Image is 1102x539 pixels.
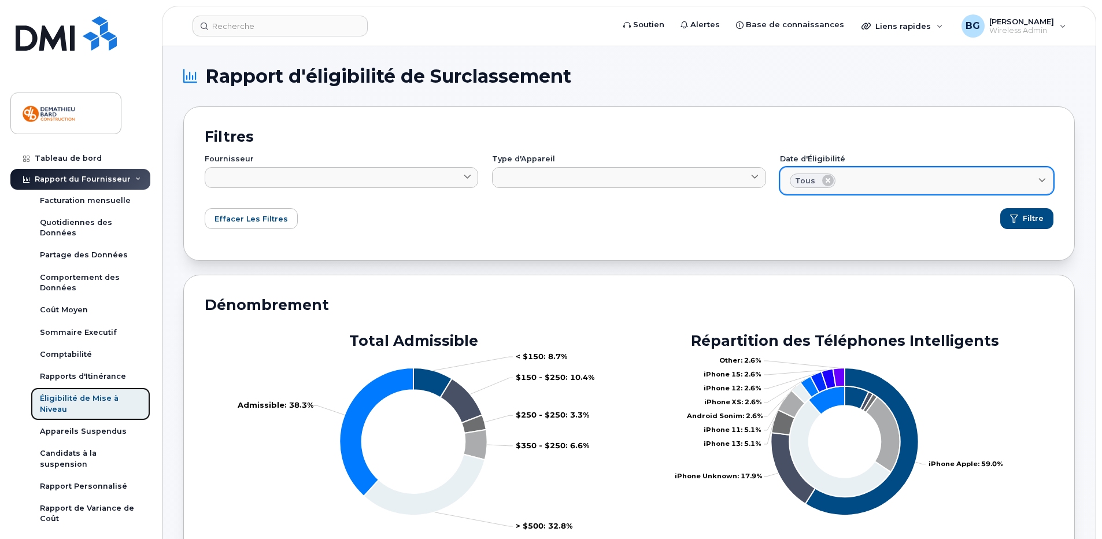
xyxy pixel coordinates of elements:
tspan: $250 - $250: 3.3% [516,410,589,419]
a: Tous [780,167,1053,195]
tspan: Admissible: 38.3% [237,401,313,410]
span: Filtre [1023,213,1044,224]
g: Chart [675,357,1003,516]
tspan: $350 - $250: 6.6% [516,441,589,450]
span: Tous [795,175,815,186]
span: Effacer les filtres [215,213,288,224]
g: Series [675,357,1003,516]
tspan: iPhone 11: 5.1% [704,426,761,434]
h2: Dénombrement [205,296,1053,323]
tspan: Android Sonim: 2.6% [686,412,763,420]
tspan: iPhone 13: 5.1% [704,440,761,448]
h2: Total Admissible [203,332,624,349]
tspan: Other: 2.6% [719,357,761,365]
tspan: > $500: 32.8% [516,521,572,530]
h2: Filtres [205,128,1053,145]
tspan: iPhone XS: 2.6% [704,398,762,407]
tspan: $150 - $250: 10.4% [516,373,594,382]
tspan: iPhone Apple: 59.0% [929,460,1003,468]
tspan: < $150: 8.7% [516,352,567,361]
button: Effacer les filtres [205,208,298,229]
span: Rapport d'éligibilité de Surclassement [205,68,571,85]
h2: Répartition des Téléphones Intelligents [634,332,1055,349]
label: Date d'Éligibilité [780,156,1053,163]
tspan: iPhone Unknown: 17.9% [675,472,763,480]
label: Fournisseur [205,156,478,163]
button: Filtre [1000,208,1053,229]
tspan: iPhone 12: 2.6% [704,385,761,393]
label: Type d'Appareil [492,156,766,163]
tspan: iPhone 15: 2.6% [704,371,761,379]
